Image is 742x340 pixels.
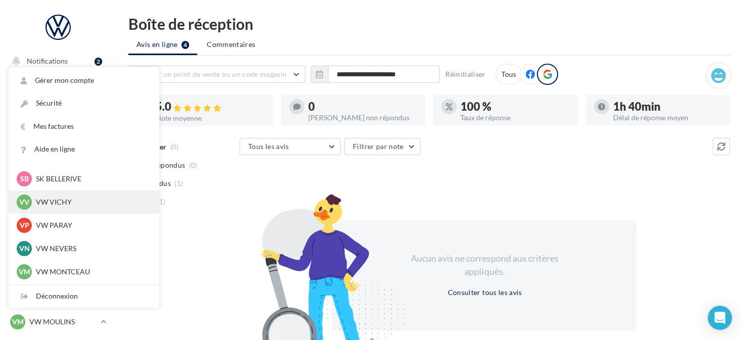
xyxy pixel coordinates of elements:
[460,101,570,112] div: 100 %
[157,198,166,206] span: (1)
[128,16,730,31] div: Boîte de réception
[6,202,110,223] a: Médiathèque
[174,179,183,187] span: (1)
[6,51,106,72] button: Notifications 2
[207,39,255,50] span: Commentaires
[308,114,418,121] div: [PERSON_NAME] non répondus
[20,174,29,184] span: SB
[248,142,289,151] span: Tous les avis
[6,227,110,249] a: Calendrier
[9,138,159,161] a: Aide en ligne
[495,64,522,85] div: Tous
[6,252,110,282] a: PLV et print personnalisable
[19,197,29,207] span: VV
[398,252,572,278] div: Aucun avis ne correspond aux critères appliqués.
[6,101,110,122] a: Boîte de réception4
[9,69,159,92] a: Gérer mon compte
[19,244,30,254] span: VN
[137,70,287,78] span: Choisir un point de vente ou un code magasin
[27,57,68,65] span: Notifications
[156,115,265,122] div: Note moyenne
[6,127,110,148] a: Visibilité en ligne
[9,285,159,308] div: Déconnexion
[443,286,526,299] button: Consulter tous les avis
[189,161,198,169] span: (0)
[36,197,147,207] p: VW VICHY
[460,114,570,121] div: Taux de réponse
[19,267,30,277] span: VM
[36,174,147,184] p: SK BELLERIVE
[36,220,147,230] p: VW PARAY
[708,306,732,330] div: Open Intercom Messenger
[308,101,418,112] div: 0
[29,317,97,327] p: VW MOULINS
[20,220,29,230] span: VP
[138,160,185,170] span: Non répondus
[6,177,110,198] a: Contacts
[36,267,147,277] p: VW MONTCEAU
[9,92,159,115] a: Sécurité
[12,317,24,327] span: VM
[441,68,490,80] button: Réinitialiser
[613,114,722,121] div: Délai de réponse moyen
[36,244,147,254] p: VW NEVERS
[6,152,110,173] a: Campagnes
[613,101,722,112] div: 1h 40min
[128,66,305,83] button: Choisir un point de vente ou un code magasin
[344,138,421,155] button: Filtrer par note
[9,115,159,138] a: Mes factures
[95,58,102,66] div: 2
[156,101,265,113] div: 5.0
[240,138,341,155] button: Tous les avis
[6,76,110,97] a: Opérations
[8,312,108,331] a: VM VW MOULINS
